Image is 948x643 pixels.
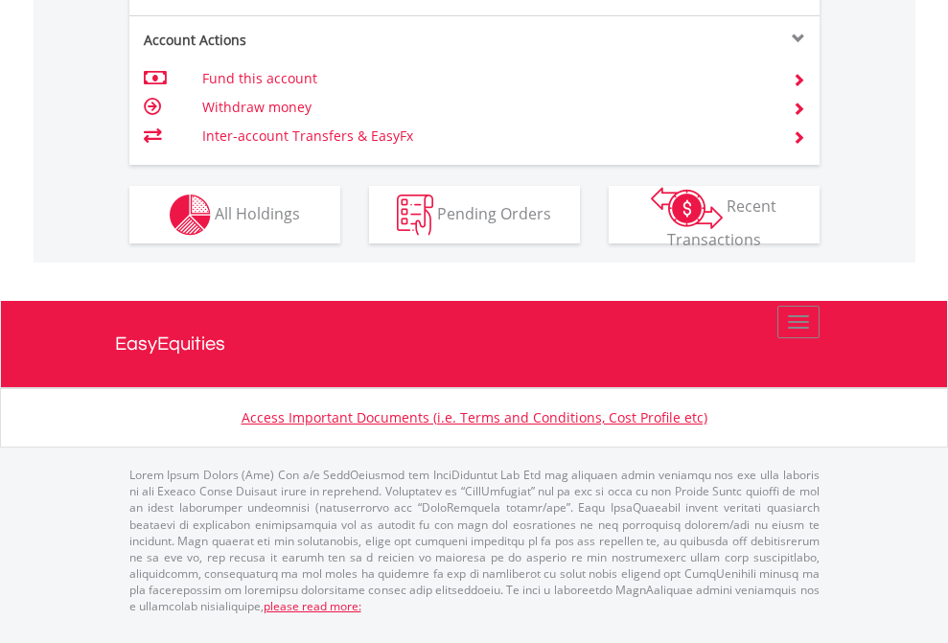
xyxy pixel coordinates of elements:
[264,598,361,614] a: please read more:
[215,202,300,223] span: All Holdings
[369,186,580,243] button: Pending Orders
[129,467,820,614] p: Lorem Ipsum Dolors (Ame) Con a/e SeddOeiusmod tem InciDiduntut Lab Etd mag aliquaen admin veniamq...
[170,195,211,236] img: holdings-wht.png
[115,301,834,387] a: EasyEquities
[129,31,474,50] div: Account Actions
[651,187,723,229] img: transactions-zar-wht.png
[242,408,707,426] a: Access Important Documents (i.e. Terms and Conditions, Cost Profile etc)
[202,64,769,93] td: Fund this account
[202,93,769,122] td: Withdraw money
[129,186,340,243] button: All Holdings
[397,195,433,236] img: pending_instructions-wht.png
[609,186,820,243] button: Recent Transactions
[202,122,769,150] td: Inter-account Transfers & EasyFx
[437,202,551,223] span: Pending Orders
